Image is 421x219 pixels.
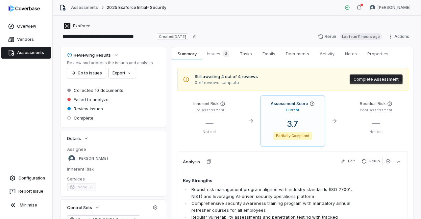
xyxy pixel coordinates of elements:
button: Details [65,132,91,144]
button: Edit [337,157,358,165]
p: Pre-assessment [183,108,236,113]
img: Arun Muthu avatar [370,5,375,10]
button: Export [109,68,136,78]
p: Not set [350,129,403,134]
span: — [206,118,213,128]
span: 2025 Exaforce Initial- Security [107,5,166,10]
p: Review and address the issues and analysis [67,60,153,66]
span: [PERSON_NAME] [378,5,410,10]
span: Minimize [20,203,37,208]
button: Rerun [359,157,383,165]
span: Control Sets [67,205,92,210]
span: Assessments [17,50,44,55]
span: Emails [260,49,278,58]
dt: Assignee [67,146,159,152]
span: Still awaiting 4 out of 4 reviews [195,73,258,80]
h3: Analysis [183,159,200,165]
button: Minimize [3,199,50,212]
h4: Assessment Score [271,101,308,106]
span: Notes [342,49,359,58]
button: Complete Assessment [350,74,403,84]
h4: Inherent Risk [193,101,219,106]
span: Details [67,135,81,141]
p: Current [286,108,299,113]
button: https://exaforce.com/Exaforce [62,20,92,32]
span: Configuration [18,176,45,181]
span: Review issues [74,106,103,112]
img: logo-D7KZi-bG.svg [9,5,40,12]
span: — [372,118,380,128]
span: Failed to analyze [74,96,109,102]
p: Post-assessment [350,108,403,113]
a: Configuration [3,172,50,184]
span: Created [DATE] [157,33,188,40]
span: Partially Compliant [273,132,312,140]
p: Not set [183,129,236,134]
a: Assessments [71,5,98,10]
button: Go to issues [67,68,106,78]
span: [PERSON_NAME] [78,156,108,161]
button: Control Sets [65,202,102,213]
button: Report Issue [3,185,50,197]
span: Last run 11 hours ago [340,33,382,40]
li: Comprehensive security awareness training program with mandatory annual refresher courses for all... [190,200,359,214]
dt: Services [67,176,159,182]
li: Robust risk management program aligned with industry standards (ISO 27001, NIST) and leveraging A... [190,186,359,200]
button: Actions [386,32,413,41]
img: Arun Muthu avatar [68,155,75,162]
span: Properties [365,49,391,58]
span: Vendors [17,37,34,42]
span: 3 [223,50,229,57]
a: Overview [1,20,51,32]
button: Arun Muthu avatar[PERSON_NAME] [366,3,414,13]
button: Reviewing Results [65,49,121,61]
button: Copy link [189,31,201,42]
dt: Inherent Risk [67,166,159,172]
span: 3.7 [282,119,303,129]
span: Complete [74,115,93,121]
span: Overview [17,24,36,29]
a: Assessments [1,47,51,59]
h4: Residual Risk [360,101,386,106]
span: Tasks [237,49,255,58]
span: Report Issue [18,189,43,194]
button: RerunLast run11 hours ago [314,32,386,41]
span: Activity [317,49,337,58]
span: Summary [175,49,199,58]
span: Collected 10 documents [74,87,123,93]
span: Issues [205,49,232,58]
span: 0 of 4 reviews complete [195,80,258,85]
span: Exaforce [73,23,90,29]
h4: Key Strengths [183,178,359,184]
a: Vendors [1,34,51,45]
span: Documents [283,49,312,58]
div: Reviewing Results [67,52,111,58]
